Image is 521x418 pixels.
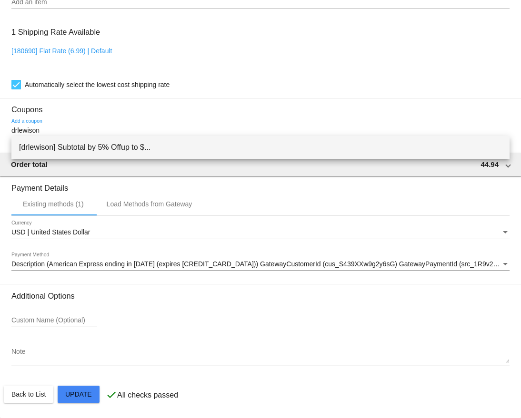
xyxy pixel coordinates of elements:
[11,176,510,193] h3: Payment Details
[117,391,178,399] p: All checks passed
[11,229,510,236] mat-select: Currency
[4,386,53,403] button: Back to List
[11,98,510,114] h3: Coupons
[19,136,502,159] span: [drlewison] Subtotal by 5% Offup to $...
[11,228,90,236] span: USD | United States Dollar
[25,79,170,90] span: Automatically select the lowest cost shipping rate
[65,390,92,398] span: Update
[107,200,192,208] div: Load Methods from Gateway
[58,386,100,403] button: Update
[23,200,84,208] div: Existing methods (1)
[106,389,117,400] mat-icon: check
[11,160,48,168] span: Order total
[11,22,100,42] h3: 1 Shipping Rate Available
[11,292,510,301] h3: Additional Options
[11,47,112,55] a: [180690] Flat Rate (6.99) | Default
[11,317,97,324] input: Custom Name (Optional)
[11,127,510,135] input: Add a coupon
[11,261,510,268] mat-select: Payment Method
[11,390,46,398] span: Back to List
[481,160,499,168] span: 44.94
